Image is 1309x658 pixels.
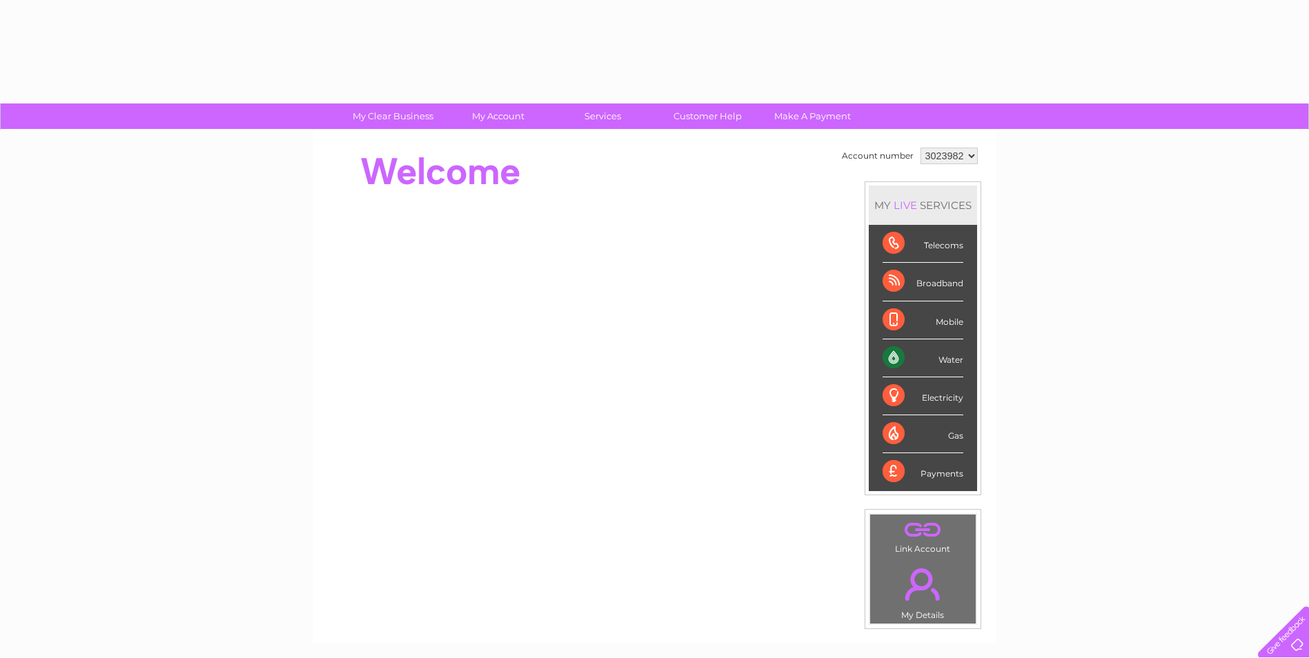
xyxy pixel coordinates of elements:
div: Payments [883,453,963,490]
div: Telecoms [883,225,963,263]
a: My Account [441,103,555,129]
div: Broadband [883,263,963,301]
td: Link Account [869,514,976,557]
a: Customer Help [651,103,765,129]
a: My Clear Business [336,103,450,129]
div: LIVE [891,199,920,212]
div: Gas [883,415,963,453]
a: . [874,560,972,608]
div: MY SERVICES [869,186,977,225]
div: Water [883,339,963,377]
a: . [874,518,972,542]
td: Account number [838,144,917,168]
td: My Details [869,557,976,624]
div: Electricity [883,377,963,415]
a: Services [546,103,660,129]
div: Mobile [883,301,963,339]
a: Make A Payment [756,103,869,129]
